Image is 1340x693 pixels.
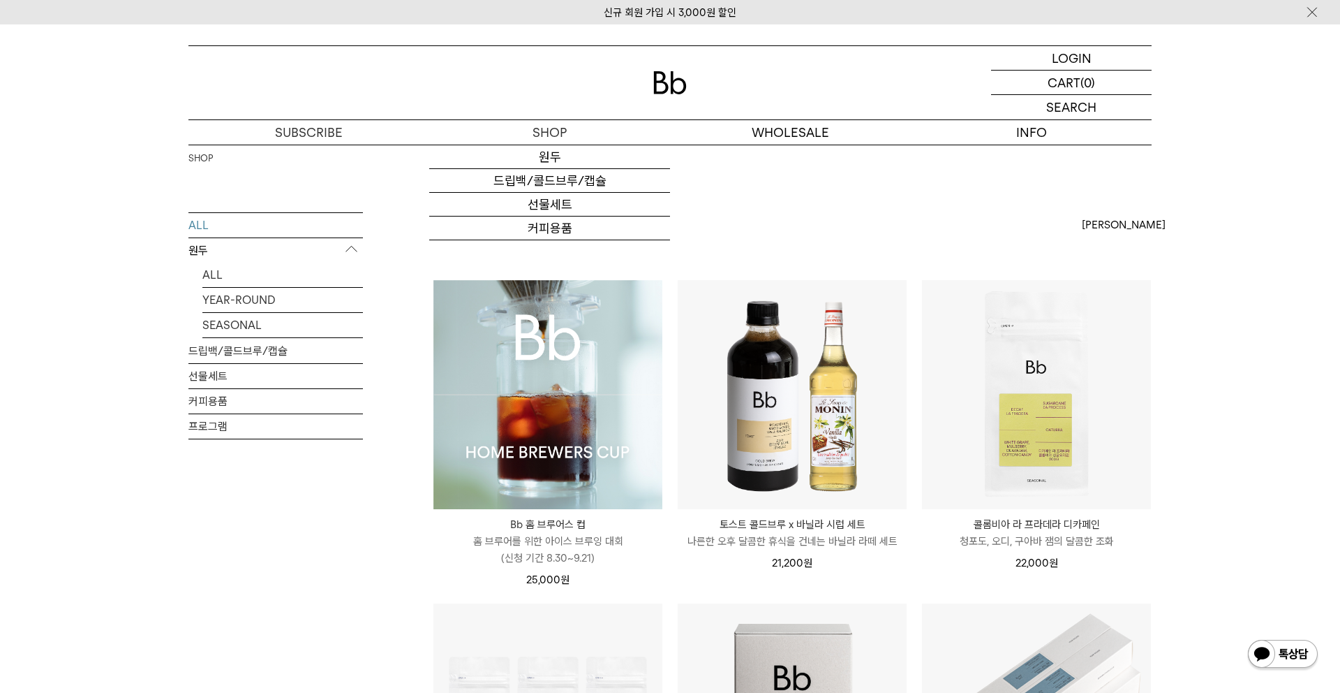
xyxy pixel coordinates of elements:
p: 청포도, 오디, 구아바 잼의 달콤한 조화 [922,533,1151,550]
a: ALL [188,213,363,238]
a: SUBSCRIBE [188,120,429,145]
a: ALL [202,263,363,287]
span: 21,200 [772,557,812,569]
a: 신규 회원 가입 시 3,000원 할인 [604,6,736,19]
p: 홈 브루어를 위한 아이스 브루잉 대회 (신청 기간 8.30~9.21) [433,533,662,567]
a: 드립백/콜드브루/캡슐 [429,169,670,193]
a: SEASONAL [202,313,363,337]
p: CART [1048,71,1080,94]
p: Bb 홈 브루어스 컵 [433,516,662,533]
img: 카카오톡 채널 1:1 채팅 버튼 [1246,639,1319,672]
a: LOGIN [991,46,1152,71]
p: (0) [1080,71,1095,94]
a: 커피용품 [188,389,363,414]
img: 로고 [653,71,687,94]
span: [PERSON_NAME] [1082,217,1166,233]
p: 콜롬비아 라 프라데라 디카페인 [922,516,1151,533]
a: 프로그램 [188,414,363,439]
a: 선물세트 [188,364,363,388]
a: 프로그램 [429,240,670,264]
span: 원 [560,574,569,586]
p: INFO [911,120,1152,145]
p: SEARCH [1046,95,1096,119]
a: 드립백/콜드브루/캡슐 [188,339,363,363]
a: 선물세트 [429,193,670,217]
img: Bb 홈 브루어스 컵 [433,280,662,509]
a: 토스트 콜드브루 x 바닐라 시럽 세트 나른한 오후 달콤한 휴식을 건네는 바닐라 라떼 세트 [678,516,907,550]
p: WHOLESALE [670,120,911,145]
p: 원두 [188,238,363,263]
a: 커피용품 [429,217,670,240]
img: 토스트 콜드브루 x 바닐라 시럽 세트 [678,280,907,509]
a: SHOP [429,120,670,145]
p: LOGIN [1052,46,1092,70]
a: Bb 홈 브루어스 컵 홈 브루어를 위한 아이스 브루잉 대회(신청 기간 8.30~9.21) [433,516,662,567]
p: 나른한 오후 달콤한 휴식을 건네는 바닐라 라떼 세트 [678,533,907,550]
img: 콜롬비아 라 프라데라 디카페인 [922,280,1151,509]
span: 원 [803,557,812,569]
span: 원 [1049,557,1058,569]
span: 25,000 [526,574,569,586]
a: CART (0) [991,71,1152,95]
a: SHOP [188,152,213,166]
p: 토스트 콜드브루 x 바닐라 시럽 세트 [678,516,907,533]
a: 원두 [429,145,670,169]
a: YEAR-ROUND [202,288,363,312]
a: 콜롬비아 라 프라데라 디카페인 청포도, 오디, 구아바 잼의 달콤한 조화 [922,516,1151,550]
span: 22,000 [1015,557,1058,569]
